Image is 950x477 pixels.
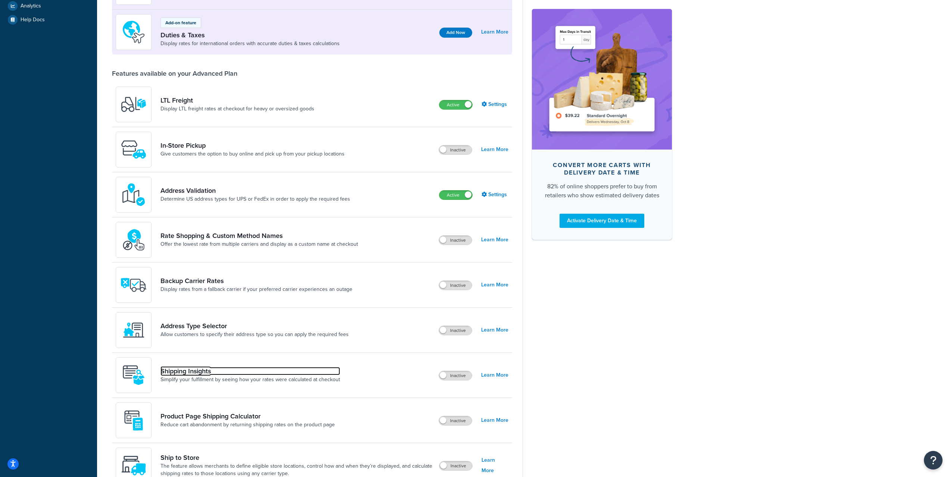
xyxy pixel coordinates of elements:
[161,150,345,158] a: Give customers the option to buy online and pick up from your pickup locations
[121,272,147,298] img: icon-duo-feat-backup-carrier-4420b188.png
[161,277,352,285] a: Backup Carrier Rates
[481,325,508,335] a: Learn More
[439,461,472,470] label: Inactive
[161,412,335,420] a: Product Page Shipping Calculator
[161,40,340,47] a: Display rates for international orders with accurate duties & taxes calculations
[544,182,660,200] div: 82% of online shoppers prefer to buy from retailers who show estimated delivery dates
[121,362,147,388] img: Acw9rhKYsOEjAAAAAElFTkSuQmCC
[439,28,472,38] button: Add Now
[481,415,508,426] a: Learn More
[439,281,472,290] label: Inactive
[439,236,472,245] label: Inactive
[439,416,472,425] label: Inactive
[21,17,45,23] span: Help Docs
[121,91,147,117] img: y79ZsPf0fXUFUhFXDzUgf+ktZg5F2+ohG75+v3d2s1D9TjoU8PiyCIluIjV41seZevKCRuEjTPPOKHJsQcmKCXGdfprl3L4q7...
[161,141,345,150] a: In-Store Pickup
[161,454,433,462] a: Ship to Store
[121,182,147,208] img: kIG8fy0lQAAAABJRU5ErkJggg==
[161,331,349,338] a: Allow customers to specify their address type so you can apply the required fees
[121,317,147,343] img: wNXZ4XiVfOSSwAAAABJRU5ErkJggg==
[161,186,350,195] a: Address Validation
[481,280,508,290] a: Learn More
[161,195,350,203] a: Determine US address types for UPS or FedEx in order to apply the required fees
[121,19,147,45] img: icon-duo-feat-landed-cost-7136b061.png
[161,105,314,113] a: Display LTL freight rates at checkout for heavy or oversized goods
[161,322,349,330] a: Address Type Selector
[481,27,508,37] a: Learn More
[121,227,147,253] img: icon-duo-feat-rate-shopping-ecdd8bed.png
[161,241,358,248] a: Offer the lowest rate from multiple carriers and display as a custom name at checkout
[439,371,472,380] label: Inactive
[481,370,508,380] a: Learn More
[439,100,472,109] label: Active
[481,235,508,245] a: Learn More
[560,213,644,227] a: Activate Delivery Date & Time
[161,286,352,293] a: Display rates from a fallback carrier if your preferred carrier experiences an outage
[161,421,335,429] a: Reduce cart abandonment by returning shipping rates on the product page
[544,161,660,176] div: Convert more carts with delivery date & time
[482,189,508,200] a: Settings
[121,136,147,163] img: wfgcfpwTIucLEAAAAASUVORK5CYII=
[439,191,472,200] label: Active
[121,407,147,433] img: +D8d0cXZM7VpdAAAAAElFTkSuQmCC
[165,19,196,26] p: Add-on feature
[439,145,472,154] label: Inactive
[112,69,237,78] div: Features available on your Advanced Plan
[6,13,91,26] a: Help Docs
[161,376,340,383] a: Simplify your fulfillment by seeing how your rates were calculated at checkout
[161,96,314,104] a: LTL Freight
[161,367,340,375] a: Shipping Insights
[482,455,508,476] a: Learn More
[161,31,340,39] a: Duties & Taxes
[161,232,358,240] a: Rate Shopping & Custom Method Names
[924,451,943,470] button: Open Resource Center
[482,99,508,110] a: Settings
[543,20,661,138] img: feature-image-ddt-36eae7f7280da8017bfb280eaccd9c446f90b1fe08728e4019434db127062ab4.png
[481,144,508,155] a: Learn More
[439,326,472,335] label: Inactive
[21,3,41,9] span: Analytics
